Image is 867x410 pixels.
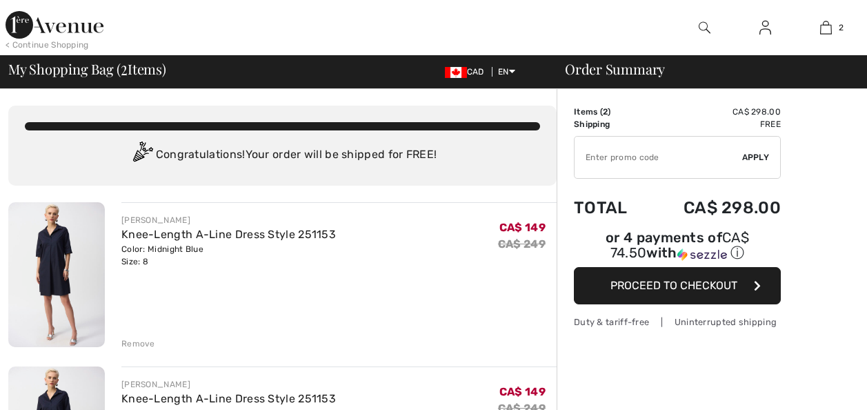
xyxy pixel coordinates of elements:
div: [PERSON_NAME] [121,378,336,391]
div: or 4 payments ofCA$ 74.50withSezzle Click to learn more about Sezzle [574,231,781,267]
span: CA$ 149 [499,385,546,398]
span: CA$ 149 [499,221,546,234]
span: CA$ 74.50 [610,229,749,261]
img: 1ère Avenue [6,11,103,39]
a: 2 [796,19,855,36]
div: [PERSON_NAME] [121,214,336,226]
button: Proceed to Checkout [574,267,781,304]
img: My Bag [820,19,832,36]
input: Promo code [575,137,742,178]
a: Knee-Length A-Line Dress Style 251153 [121,392,336,405]
img: Knee-Length A-Line Dress Style 251153 [8,202,105,347]
div: Order Summary [548,62,859,76]
span: 2 [121,59,128,77]
a: Knee-Length A-Line Dress Style 251153 [121,228,336,241]
span: Proceed to Checkout [610,279,737,292]
div: Duty & tariff-free | Uninterrupted shipping [574,315,781,329]
span: EN [498,67,515,77]
img: Sezzle [677,248,727,261]
img: My Info [759,19,771,36]
td: Free [647,118,781,130]
td: CA$ 298.00 [647,106,781,118]
div: Congratulations! Your order will be shipped for FREE! [25,141,540,169]
span: CAD [445,67,490,77]
span: 2 [839,21,844,34]
s: CA$ 249 [498,237,546,251]
div: Color: Midnight Blue Size: 8 [121,243,336,268]
div: or 4 payments of with [574,231,781,262]
span: Apply [742,151,770,164]
td: Total [574,184,647,231]
span: 2 [603,107,608,117]
a: Sign In [748,19,782,37]
img: search the website [699,19,710,36]
img: Canadian Dollar [445,67,467,78]
td: CA$ 298.00 [647,184,781,231]
div: Remove [121,338,155,350]
td: Shipping [574,118,647,130]
img: Congratulation2.svg [128,141,156,169]
div: < Continue Shopping [6,39,89,51]
td: Items ( ) [574,106,647,118]
span: My Shopping Bag ( Items) [8,62,166,76]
